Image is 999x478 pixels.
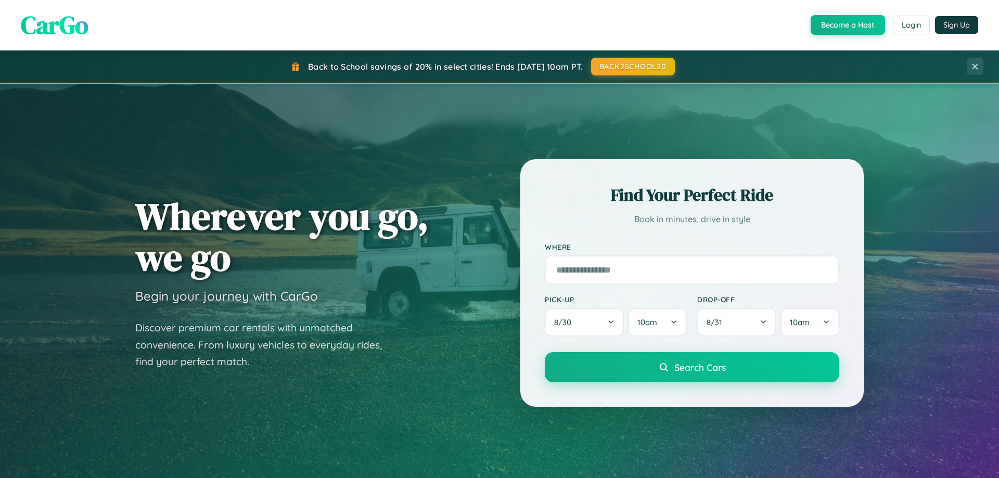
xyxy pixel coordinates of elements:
button: Search Cars [545,352,839,382]
label: Pick-up [545,295,687,304]
label: Where [545,242,839,251]
button: Become a Host [811,15,885,35]
span: 10am [637,317,657,327]
h3: Begin your journey with CarGo [135,288,318,304]
button: Login [893,16,930,34]
span: 10am [790,317,810,327]
button: 10am [628,308,687,337]
button: Sign Up [935,16,978,34]
span: 8 / 31 [707,317,727,327]
span: Search Cars [674,361,726,373]
h1: Wherever you go, we go [135,196,429,278]
h2: Find Your Perfect Ride [545,184,839,206]
p: Book in minutes, drive in style [545,212,839,227]
span: CarGo [21,8,88,42]
button: 10am [780,308,839,337]
button: 8/31 [697,308,776,337]
button: 8/30 [545,308,624,337]
label: Drop-off [697,295,839,304]
p: Discover premium car rentals with unmatched convenience. From luxury vehicles to everyday rides, ... [135,319,395,370]
span: Back to School savings of 20% in select cities! Ends [DATE] 10am PT. [308,61,583,72]
button: BACK2SCHOOL20 [591,58,675,75]
span: 8 / 30 [554,317,577,327]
